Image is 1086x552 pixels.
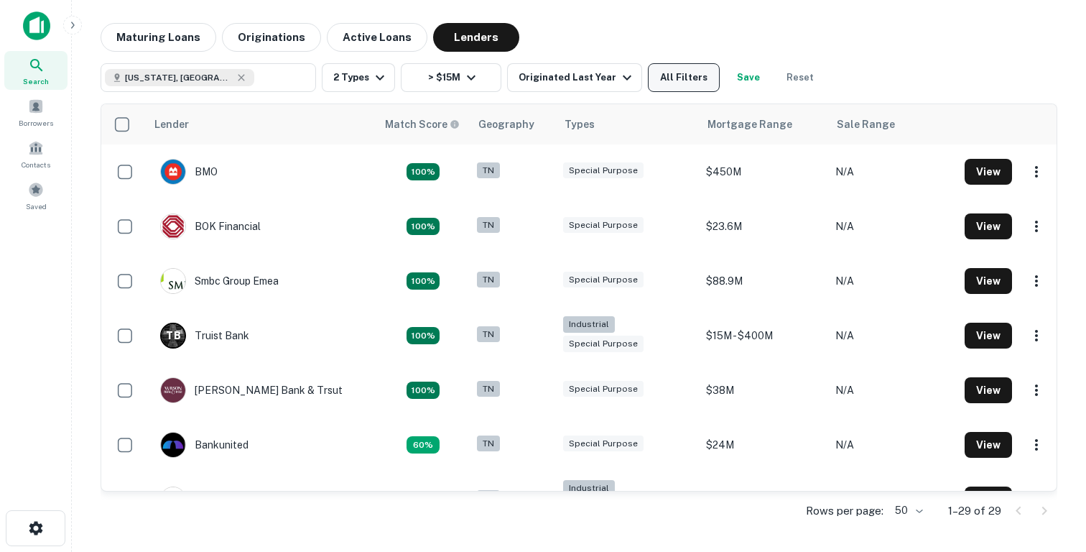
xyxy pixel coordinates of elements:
div: Bankunited [160,432,249,458]
button: View [965,432,1012,458]
button: 2 Types [322,63,395,92]
button: View [965,323,1012,349]
p: Rows per page: [806,502,883,520]
td: $88.9M [699,254,828,308]
div: Industrial [563,316,615,333]
td: N/A [828,144,957,199]
button: Reset [777,63,823,92]
button: View [965,487,1012,512]
span: Search [23,75,49,87]
td: N/A [828,418,957,472]
button: Maturing Loans [101,23,216,52]
td: $23.6M [699,199,828,254]
div: Matching Properties: 2, hasApolloMatch: undefined [407,436,440,454]
th: Sale Range [828,104,957,144]
div: TN [477,326,500,343]
div: TN [477,162,500,179]
button: > $15M [401,63,501,92]
button: Save your search to get updates of matches that match your search criteria. [725,63,771,92]
img: picture [161,160,185,184]
img: capitalize-icon.png [23,11,50,40]
h6: Match Score [385,116,457,132]
div: Special Purpose [563,162,644,179]
div: TN [477,381,500,397]
th: Types [556,104,699,144]
a: Contacts [4,134,68,173]
td: $450M [699,144,828,199]
td: N/A [828,254,957,308]
div: Matching Properties: 4, hasApolloMatch: undefined [407,163,440,180]
div: Special Purpose [563,272,644,288]
div: Special Purpose [563,336,644,352]
img: picture [161,269,185,293]
div: Sale Range [837,116,895,133]
div: Special Purpose [563,217,644,234]
button: View [965,159,1012,185]
img: picture [161,214,185,239]
div: TN [477,490,500,507]
div: TN [477,217,500,234]
button: Originations [222,23,321,52]
button: Originated Last Year [507,63,642,92]
p: 1–29 of 29 [948,502,1001,520]
button: Active Loans [327,23,427,52]
div: Geography [478,116,534,133]
div: [PERSON_NAME] Bank & Trsut [160,377,343,403]
td: $24M [699,418,828,472]
img: picture [161,433,185,457]
td: N/A [828,308,957,363]
th: Mortgage Range [699,104,828,144]
div: Special Purpose [563,436,644,452]
div: Special Purpose [563,381,644,397]
div: 50 [889,500,925,521]
div: Types [565,116,595,133]
div: Capitalize uses an advanced AI algorithm to match your search with the best lender. The match sco... [385,116,460,132]
div: BMO [160,159,218,185]
th: Capitalize uses an advanced AI algorithm to match your search with the best lender. The match sco... [376,104,470,144]
div: Truist Bank [160,323,249,349]
div: TN [477,436,500,452]
button: View [965,213,1012,239]
div: Industrial [563,480,615,497]
th: Lender [146,104,376,144]
td: $38M [699,363,828,418]
span: [US_STATE], [GEOGRAPHIC_DATA] [125,71,233,84]
img: picture [161,378,185,402]
td: $15M - $400M [699,308,828,363]
button: View [965,377,1012,403]
div: Mortgage Range [707,116,792,133]
td: $20M - $25M [699,472,828,527]
p: T B [166,328,180,344]
span: Contacts [22,159,50,170]
td: N/A [828,472,957,527]
button: Lenders [433,23,519,52]
a: Borrowers [4,93,68,132]
button: All Filters [648,63,720,92]
div: TN [477,272,500,288]
div: Smbc Group Emea [160,268,279,294]
th: Geography [470,104,556,144]
iframe: Chat Widget [1014,437,1086,506]
div: First Horizon Bank [160,487,282,512]
span: Saved [26,201,47,212]
div: Lender [154,116,189,133]
div: Originated Last Year [519,69,636,86]
div: Matching Properties: 4, hasApolloMatch: undefined [407,218,440,235]
button: View [965,268,1012,294]
img: picture [161,487,185,512]
span: Borrowers [19,117,53,129]
td: N/A [828,363,957,418]
a: Saved [4,176,68,215]
td: N/A [828,199,957,254]
div: BOK Financial [160,213,261,239]
a: Search [4,51,68,90]
div: Matching Properties: 6, hasApolloMatch: undefined [407,272,440,290]
div: Matching Properties: 5, hasApolloMatch: undefined [407,327,440,344]
div: Matching Properties: 4, hasApolloMatch: undefined [407,382,440,399]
